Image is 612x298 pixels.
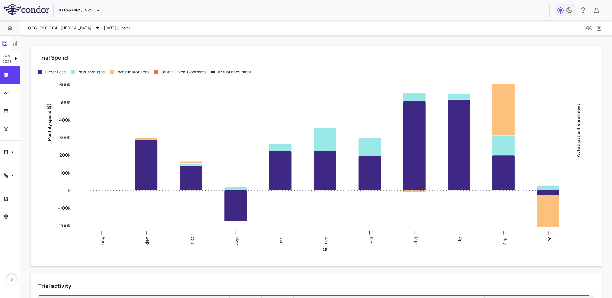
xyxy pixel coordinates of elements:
[58,205,71,211] tspan: -100K
[38,282,71,290] h6: Trial activity
[234,236,240,245] text: Nov
[59,153,71,158] tspan: 200K
[47,103,52,141] tspan: Monthly spend ($)
[190,236,195,244] text: Oct
[161,69,206,75] div: Other Clinical Contracts
[145,236,150,244] text: Sep
[59,117,71,123] tspan: 400K
[3,53,12,59] p: Jun
[3,59,12,64] p: 2025
[77,69,105,75] div: Pass-throughs
[59,135,71,140] tspan: 300K
[547,237,552,244] text: Jun
[38,54,68,62] h6: Trial Spend
[100,236,106,244] text: Aug
[59,82,71,87] tspan: 600K
[324,237,329,244] text: Jan
[59,5,100,16] button: BridgeBio, Inc.
[368,236,374,244] text: Feb
[68,188,71,193] tspan: 0
[60,170,71,175] tspan: 100K
[104,25,130,31] span: [DATE] (Open)
[413,236,419,244] text: Mar
[458,237,463,244] text: Apr
[59,100,71,105] tspan: 500K
[45,69,66,75] div: Direct Fees
[28,26,58,31] span: QBGJ398-304
[323,247,327,252] text: 25
[576,103,581,157] tspan: Actual patient enrollment
[4,4,49,15] img: logo-full-SnFGN8VE.png
[116,69,149,75] div: Investigator Fees
[279,236,284,244] text: Dec
[61,25,91,31] span: [MEDICAL_DATA]
[57,223,71,228] tspan: -200K
[502,236,508,245] text: May
[218,69,251,75] div: Actual enrollment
